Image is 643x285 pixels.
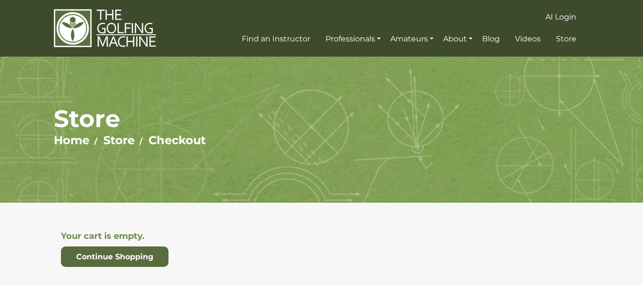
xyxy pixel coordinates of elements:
a: Store [554,30,579,48]
a: Home [54,133,89,147]
a: Videos [513,30,543,48]
span: Store [556,34,576,43]
a: Amateurs [388,30,436,48]
a: Find an Instructor [239,30,313,48]
a: Store [103,133,135,147]
a: AI Login [543,9,579,26]
a: Professionals [323,30,383,48]
a: Checkout [148,133,206,147]
span: Videos [515,34,541,43]
h2: Your cart is empty. [61,231,582,242]
img: The Golfing Machine [54,9,156,48]
h1: Store [54,104,589,133]
a: Continue Shopping [61,246,168,267]
a: About [441,30,475,48]
span: AI Login [545,12,576,21]
span: Blog [482,34,500,43]
span: Find an Instructor [242,34,310,43]
a: Blog [480,30,502,48]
